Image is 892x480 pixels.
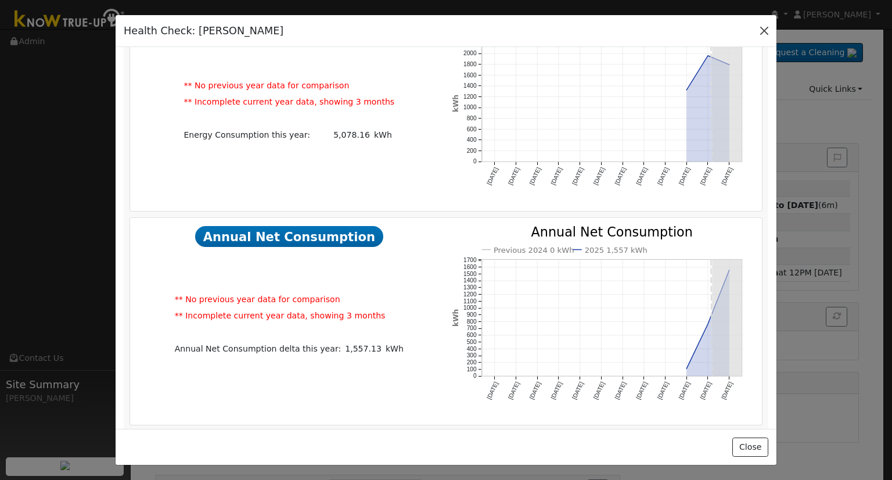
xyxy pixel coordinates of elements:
text: 400 [466,137,476,144]
text: [DATE] [613,167,627,187]
td: kWh [372,127,396,143]
text: [DATE] [549,167,563,187]
text: 1200 [463,291,477,298]
text: 0 [473,159,476,165]
text: [DATE] [528,167,542,187]
text: 1600 [463,72,477,78]
text: 300 [466,352,476,359]
text: 100 [466,366,476,372]
text: 1000 [463,105,477,111]
td: ** No previous year data for comparison [182,78,397,94]
td: kWh [383,341,405,357]
text: 900 [466,311,476,318]
text: [DATE] [720,381,734,400]
text: 400 [466,345,476,352]
text: [DATE] [720,167,734,187]
text: 1200 [463,94,477,100]
text: [DATE] [678,381,692,400]
td: Annual Net Consumption delta this year: [172,341,343,357]
circle: onclick="" [707,323,709,325]
text: [DATE] [656,381,670,400]
text: [DATE] [507,381,521,400]
text: 600 [466,126,476,132]
h5: Health Check: [PERSON_NAME] [124,23,283,38]
text: 1300 [463,284,477,291]
text: [DATE] [528,381,542,400]
text: 200 [466,148,476,154]
td: ** Incomplete current year data, showing 3 months [172,308,405,324]
text: [DATE] [699,167,713,187]
text: 1400 [463,83,477,89]
td: 5,078.16 [327,127,372,143]
text: 800 [466,318,476,324]
text: 1000 [463,305,477,311]
text: [DATE] [699,381,713,400]
text: [DATE] [613,381,627,400]
text: [DATE] [507,167,521,187]
text: 0 [473,372,476,379]
circle: onclick="" [707,55,709,57]
text: [DATE] [656,167,670,187]
td: ** Incomplete current year data, showing 3 months [182,94,397,110]
text: 600 [466,332,476,338]
circle: onclick="" [685,89,688,91]
text: [DATE] [571,167,585,187]
text: 2025 1,557 kWh [584,245,647,254]
circle: onclick="" [685,367,688,370]
td: Energy Consumption this year: [182,127,327,143]
text: 700 [466,325,476,331]
text: [DATE] [485,167,499,187]
text: [DATE] [635,167,649,187]
text: 200 [466,359,476,366]
text: kWh [452,95,460,112]
text: 1800 [463,61,477,67]
text: 1400 [463,277,477,284]
text: [DATE] [592,381,606,400]
text: 1700 [463,257,477,263]
text: 1500 [463,270,477,277]
text: [DATE] [549,381,563,400]
text: 1100 [463,298,477,304]
text: 800 [466,115,476,121]
text: [DATE] [592,167,606,187]
text: Annual Net Consumption [531,224,692,239]
text: 500 [466,339,476,345]
text: kWh [452,309,460,326]
text: 1600 [463,264,477,270]
button: Close [732,438,768,457]
text: Previous 2024 0 kWh [494,245,574,254]
td: 1,557.13 [343,341,384,357]
span: Annual Net Consumption [195,226,383,247]
text: 2000 [463,51,477,57]
text: [DATE] [635,381,649,400]
text: [DATE] [571,381,585,400]
text: [DATE] [485,381,499,400]
td: ** No previous year data for comparison [172,292,405,308]
text: [DATE] [678,167,692,187]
